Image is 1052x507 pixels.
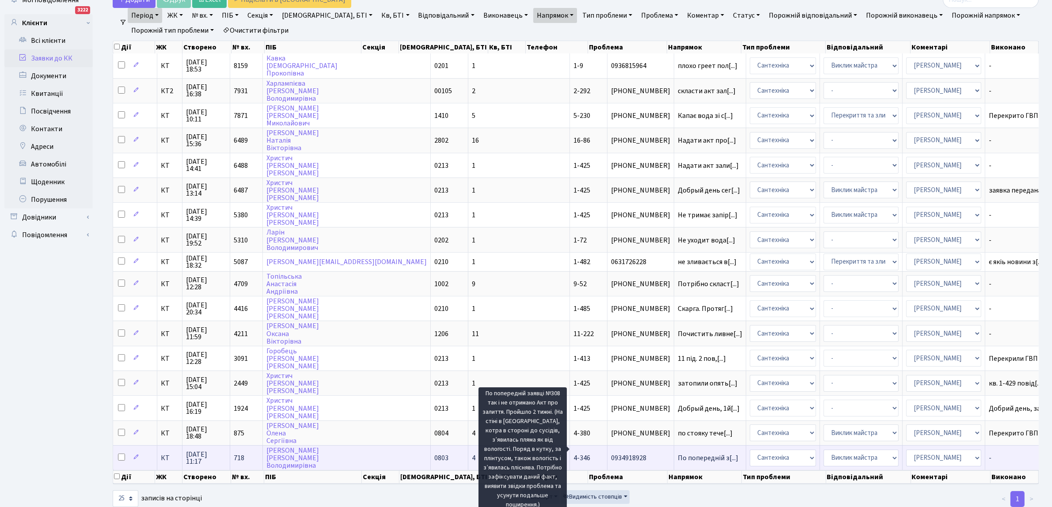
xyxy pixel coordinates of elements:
th: ПІБ [264,470,362,484]
span: 1-413 [573,354,590,363]
a: [PERSON_NAME][PERSON_NAME]Володимирівна [266,446,319,470]
span: КТ [161,162,178,169]
span: 1 [472,257,475,267]
a: Всі клієнти [4,32,93,49]
span: 1-72 [573,235,587,245]
span: [PHONE_NUMBER] [611,355,670,362]
a: Проблема [638,8,682,23]
span: По попередній з[...] [678,453,738,463]
span: 9-52 [573,279,587,289]
th: Кв, БТІ [488,41,526,53]
span: [PHONE_NUMBER] [611,87,670,95]
th: Напрямок [668,470,742,484]
span: 1924 [234,404,248,413]
span: [DATE] 18:32 [186,255,226,269]
th: ЖК [155,41,182,53]
span: [PHONE_NUMBER] [611,330,670,337]
th: [DEMOGRAPHIC_DATA], БТІ [399,41,488,53]
a: Харлампієва[PERSON_NAME]Володимирівна [266,79,319,103]
a: Порожній напрямок [948,8,1024,23]
a: Христич[PERSON_NAME][PERSON_NAME] [266,178,319,203]
span: [DATE] 18:48 [186,426,226,440]
span: 1-9 [573,61,583,71]
a: ПІБ [218,8,242,23]
a: Порожній відповідальний [765,8,861,23]
a: ЖК [164,8,186,23]
th: Тип проблеми [742,470,826,484]
th: Проблема [588,470,667,484]
span: 0631726228 [611,258,670,265]
span: Скарга. Протяг[...] [678,304,733,314]
span: [PHONE_NUMBER] [611,237,670,244]
span: 5 [472,111,475,121]
a: Посвідчення [4,102,93,120]
a: Тип проблеми [579,8,636,23]
span: 3091 [234,354,248,363]
span: 7871 [234,111,248,121]
span: 1 [472,161,475,170]
span: 1 [472,404,475,413]
span: Капає вода зі с[...] [678,111,733,121]
a: Щоденник [4,173,93,191]
a: Христич[PERSON_NAME][PERSON_NAME] [266,153,319,178]
span: [DATE] 16:38 [186,83,226,98]
a: [PERSON_NAME][PERSON_NAME][PERSON_NAME] [266,296,319,321]
th: Відповідальний [826,41,911,53]
span: 0213 [434,404,448,413]
span: 00105 [434,86,452,96]
span: 4709 [234,279,248,289]
a: Виконавець [480,8,532,23]
span: 1 [472,354,475,363]
span: Добрый день сег[...] [678,185,740,195]
span: 0213 [434,354,448,363]
a: Кв, БТІ [378,8,413,23]
span: 6489 [234,136,248,145]
a: Відповідальний [415,8,478,23]
span: [PHONE_NUMBER] [611,137,670,144]
span: [DATE] 15:36 [186,133,226,148]
a: Заявки до КК [4,49,93,67]
span: КТ [161,258,178,265]
a: Період [128,8,162,23]
span: [DATE] 11:17 [186,451,226,465]
span: 1-482 [573,257,590,267]
span: Добрий день, за[...] [989,404,1049,413]
span: Видимість стовпців [563,492,622,501]
span: 1-425 [573,378,590,388]
span: 5-230 [573,111,590,121]
span: Перекрили ГВП п[...] [989,354,1052,363]
span: КТ [161,305,178,312]
a: Документи [4,67,93,85]
span: КТ [161,137,178,144]
a: Порожній тип проблеми [128,23,217,38]
span: Потрібно скласт[...] [678,279,739,289]
span: 6487 [234,185,248,195]
th: № вх. [232,41,265,53]
span: 1-425 [573,210,590,220]
th: ПІБ [265,41,361,53]
a: [PERSON_NAME]НаталіяВікторівна [266,128,319,153]
a: Христич[PERSON_NAME][PERSON_NAME] [266,371,319,396]
span: [DATE] 13:14 [186,183,226,197]
span: заявка передана[...] [989,185,1050,195]
span: [PHONE_NUMBER] [611,280,670,288]
span: кв. 1-429 повід[...] [989,378,1044,388]
th: Тип проблеми [741,41,826,53]
span: 8159 [234,61,248,71]
span: [DATE] 19:52 [186,233,226,247]
span: 4 [472,453,475,463]
span: 1-425 [573,185,590,195]
span: 11-222 [573,329,594,339]
span: КТ [161,212,178,219]
th: Дії [113,41,155,53]
span: [DATE] 14:41 [186,158,226,172]
span: [PHONE_NUMBER] [611,305,670,312]
a: Очистити фільтри [219,23,292,38]
span: 2 [472,86,475,96]
span: [PHONE_NUMBER] [611,162,670,169]
span: КТ2 [161,87,178,95]
a: № вх. [188,8,216,23]
span: [DATE] 14:39 [186,208,226,222]
a: Повідомлення [4,226,93,244]
a: Статус [729,8,763,23]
